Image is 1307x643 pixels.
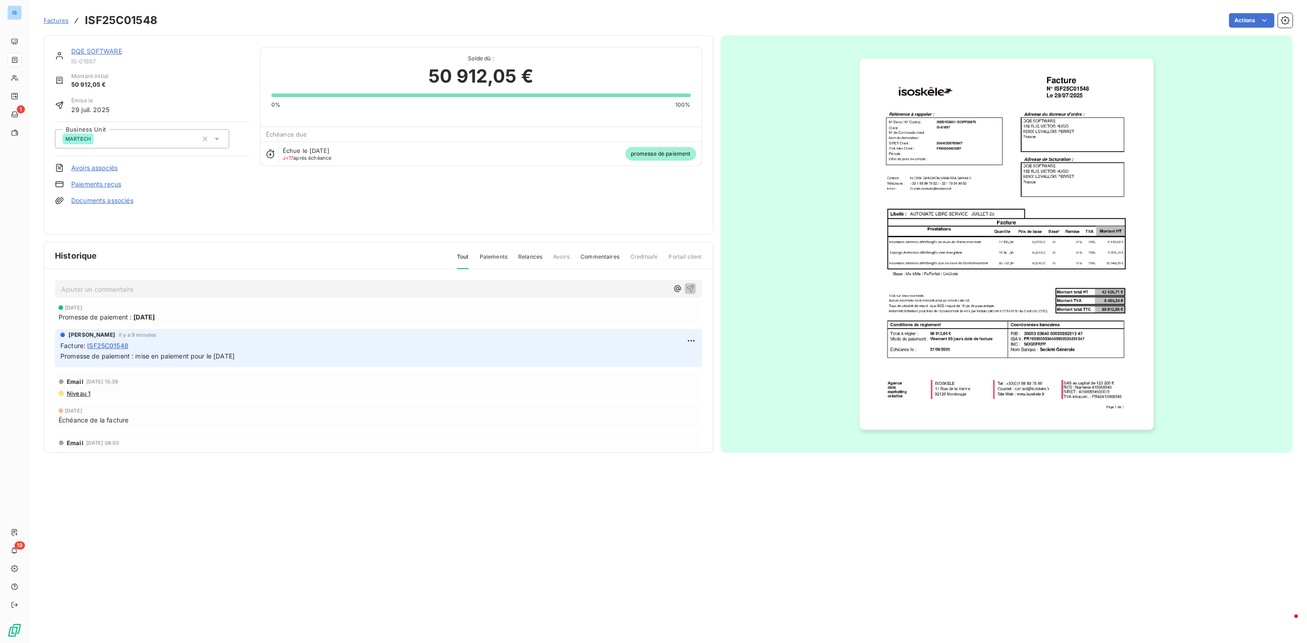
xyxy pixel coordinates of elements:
[860,59,1154,430] img: invoice_thumbnail
[85,12,157,29] h3: ISF25C01548
[133,312,155,322] span: [DATE]
[44,17,69,24] span: Factures
[630,253,658,268] span: Creditsafe
[7,623,22,638] img: Logo LeanPay
[518,253,542,268] span: Relances
[71,80,108,89] span: 50 912,05 €
[266,131,307,138] span: Échéance due
[580,253,619,268] span: Commentaires
[59,415,128,425] span: Échéance de la facture
[283,155,294,161] span: J+17
[69,331,115,339] span: [PERSON_NAME]
[60,352,235,360] span: Promesse de paiement : mise en paiement pour le [DATE]
[67,439,84,447] span: Email
[668,253,702,268] span: Portail client
[15,541,25,550] span: 19
[271,54,691,63] span: Solde dû :
[71,58,249,65] span: IS-01897
[71,97,109,105] span: Émise le
[71,72,108,80] span: Montant initial
[457,253,469,269] span: Tout
[428,63,533,90] span: 50 912,05 €
[71,196,133,205] a: Documents associés
[55,250,97,262] span: Historique
[65,136,91,142] span: MARTECH
[283,147,329,154] span: Échue le [DATE]
[7,5,22,20] div: IS
[675,101,691,109] span: 100%
[87,341,128,350] span: ISF25C01548
[17,105,25,113] span: 1
[59,312,132,322] span: Promesse de paiement :
[44,16,69,25] a: Factures
[66,451,100,458] span: Notification
[65,305,82,310] span: [DATE]
[86,440,119,446] span: [DATE] 08:50
[66,390,90,397] span: Niveau 1
[480,253,507,268] span: Paiements
[625,147,696,161] span: promesse de paiement
[271,101,280,109] span: 0%
[65,408,82,413] span: [DATE]
[71,47,122,55] a: DQE SOFTWARE
[67,378,84,385] span: Email
[71,163,118,172] a: Avoirs associés
[119,332,156,338] span: il y a 9 minutes
[553,253,570,268] span: Avoirs
[71,180,121,189] a: Paiements reçus
[1229,13,1274,28] button: Actions
[60,341,85,350] span: Facture :
[1276,612,1298,634] iframe: Intercom live chat
[86,379,118,384] span: [DATE] 15:39
[283,155,332,161] span: après échéance
[71,105,109,114] span: 29 juil. 2025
